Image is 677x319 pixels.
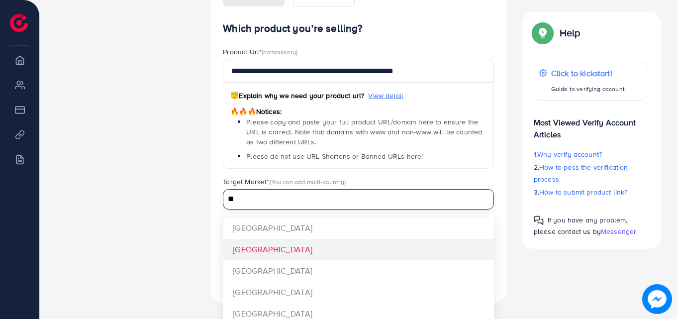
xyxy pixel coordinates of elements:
li: [GEOGRAPHIC_DATA] [223,282,494,303]
p: 3. [534,186,647,198]
p: 1. [534,148,647,160]
img: Popup guide [534,24,552,42]
span: Please copy and paste your full product URL/domain here to ensure the URL is correct. Note that d... [246,117,482,147]
div: Search for option [223,189,494,210]
span: How to pass the verification process [534,162,628,184]
span: Notices: [230,106,282,116]
span: If you have any problem, please contact us by [534,215,628,236]
p: Most Viewed Verify Account Articles [534,108,647,140]
h4: Which product you’re selling? [223,22,494,35]
label: Target Market [223,177,346,187]
span: 🔥🔥🔥 [230,106,256,116]
span: How to submit product link? [539,187,627,197]
span: (You can add multi-country) [270,177,346,186]
p: Help [560,27,580,39]
span: 😇 [230,91,239,101]
span: Please do not use URL Shortens or Banned URLs here! [246,151,423,161]
li: [GEOGRAPHIC_DATA] [223,260,494,282]
input: Search for option [224,192,481,207]
span: View detail [368,91,403,101]
img: image [642,284,672,314]
span: Explain why we need your product url? [230,91,364,101]
label: Product Url [223,47,297,57]
span: Messenger [601,226,636,236]
p: 2. [534,161,647,185]
p: Click to kickstart! [551,67,625,79]
li: [GEOGRAPHIC_DATA] [223,239,494,260]
img: Popup guide [534,215,544,225]
img: logo [10,14,28,32]
li: [GEOGRAPHIC_DATA] [223,217,494,239]
p: Guide to verifying account [551,83,625,95]
span: (compulsory) [262,47,297,56]
span: Why verify account? [537,149,602,159]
